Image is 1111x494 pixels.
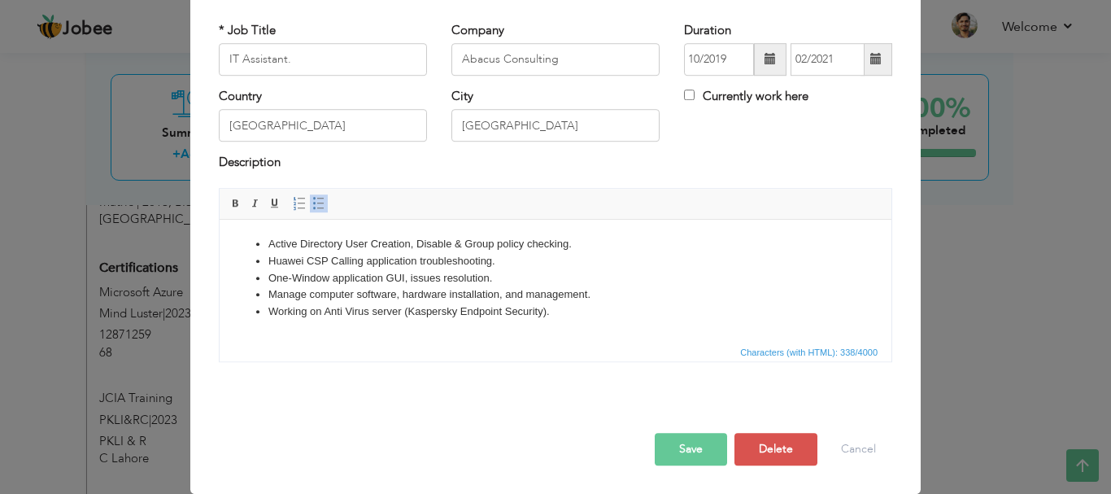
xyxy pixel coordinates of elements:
iframe: Rich Text Editor, workEditor [220,220,891,342]
button: Delete [734,433,817,466]
label: City [451,88,473,105]
a: Underline [266,195,284,212]
label: Country [219,88,262,105]
input: From [684,43,754,76]
div: Statistics [737,345,882,360]
a: Italic [246,195,264,212]
a: Insert/Remove Bulleted List [310,195,328,212]
button: Save [655,433,727,466]
input: Currently work here [684,90,695,100]
span: Characters (with HTML): 338/4000 [737,345,881,360]
input: Present [791,43,865,76]
label: Company [451,22,504,39]
label: * Job Title [219,22,276,39]
label: Duration [684,22,731,39]
label: Description [219,155,281,172]
button: Cancel [825,433,892,466]
a: Insert/Remove Numbered List [290,195,308,212]
label: Currently work here [684,88,808,105]
a: Bold [227,195,245,212]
